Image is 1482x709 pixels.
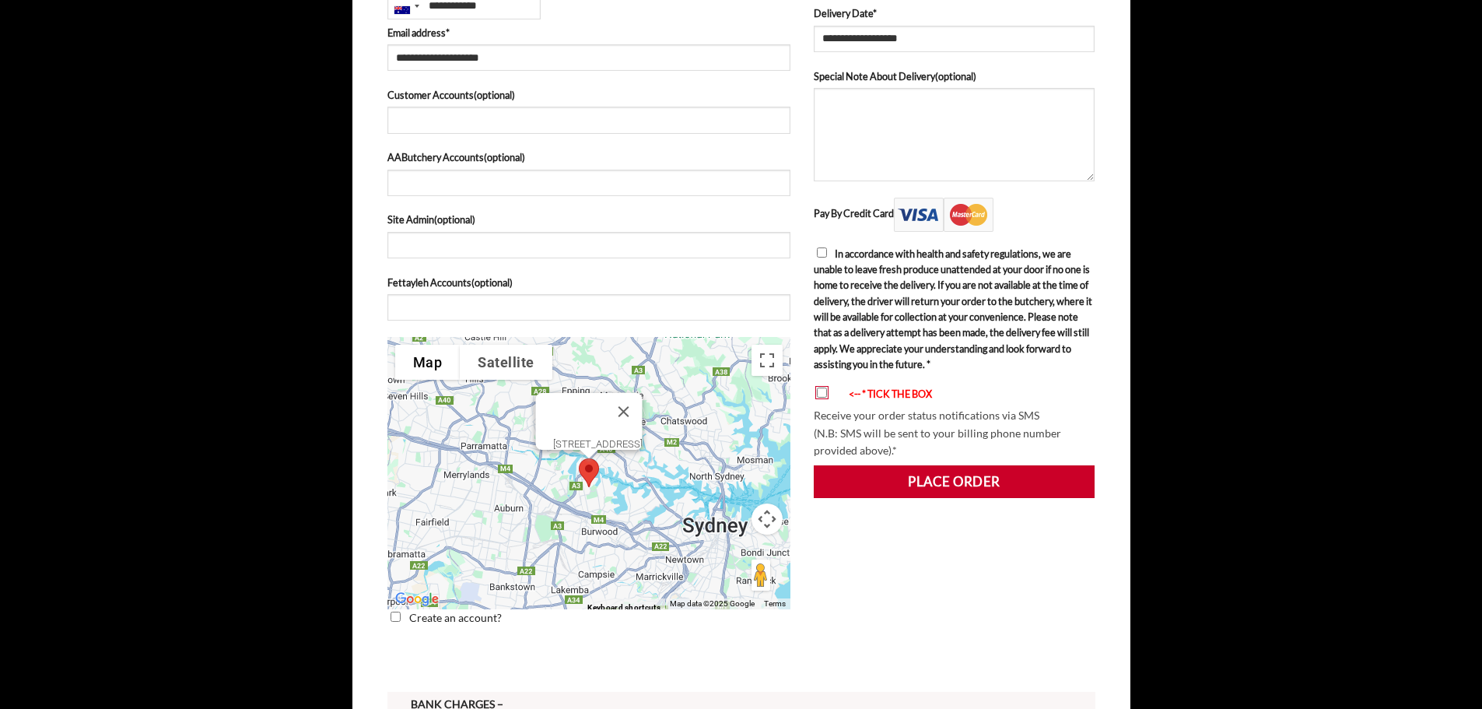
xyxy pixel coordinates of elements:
[395,345,461,380] button: Show street map
[409,611,502,624] span: Create an account?
[752,560,770,591] button: Drag Pegman onto the map to open Street View
[752,345,783,376] button: Toggle fullscreen view
[817,388,827,398] input: <-- * TICK THE BOX
[484,151,525,163] span: (optional)
[894,198,993,232] img: Pay By Credit Card
[587,598,660,618] button: Keyboard shortcuts
[817,247,827,258] input: In accordance with health and safety regulations, we are unable to leave fresh produce unattended...
[935,70,976,82] span: (optional)
[387,275,790,290] label: Fettayleh Accounts
[387,87,790,103] label: Customer Accounts
[434,213,475,226] span: (optional)
[391,612,401,622] input: Create an account?
[835,390,849,400] img: arrow-blink.gif
[471,276,513,289] span: (optional)
[552,438,642,450] div: [STREET_ADDRESS]
[814,207,993,219] label: Pay By Credit Card
[460,345,552,380] button: Show satellite imagery
[814,5,1095,21] label: Delivery Date
[764,599,786,608] a: Terms (opens in new tab)
[474,89,515,101] span: (optional)
[814,465,1095,498] button: Place order
[849,388,932,400] font: <-- * TICK THE BOX
[814,247,1092,370] span: In accordance with health and safety regulations, we are unable to leave fresh produce unattended...
[391,589,443,609] a: Open this area in Google Maps (opens a new window)
[387,25,790,40] label: Email address
[387,149,790,165] label: AAButchery Accounts
[752,504,783,535] button: Map camera controls
[814,407,1095,460] p: Receive your order status notifications via SMS (N.B: SMS will be sent to your billing phone numb...
[814,68,1095,84] label: Special Note About Delivery
[670,599,755,608] span: Map data ©2025 Google
[391,589,443,609] img: Google
[604,393,642,430] button: Close
[387,212,790,227] label: Site Admin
